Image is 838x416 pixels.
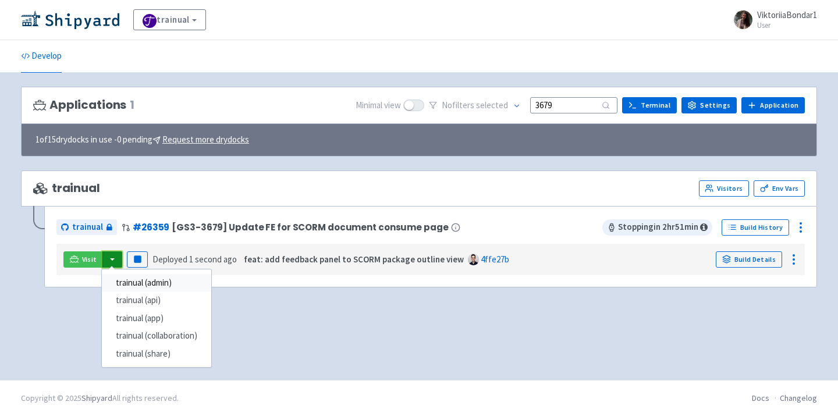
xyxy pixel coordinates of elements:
img: Shipyard logo [21,10,119,29]
a: Build History [722,219,789,236]
h3: Applications [33,98,134,112]
small: User [757,22,817,29]
span: Deployed [152,254,237,265]
a: Settings [681,97,737,113]
a: trainual (app) [102,310,211,328]
a: ViktoriiaBondar1 User [727,10,817,29]
a: Visitors [699,180,749,197]
button: Pause [127,251,148,268]
a: trainual [133,9,206,30]
span: ViktoriiaBondar1 [757,9,817,20]
a: Terminal [622,97,677,113]
a: trainual (collaboration) [102,327,211,345]
span: Minimal view [356,99,401,112]
a: Develop [21,40,62,73]
a: Application [741,97,805,113]
time: 1 second ago [189,254,237,265]
a: 4ffe27b [481,254,509,265]
span: No filter s [442,99,508,112]
span: [GS3-3679] Update FE for SCORM document consume page [172,222,448,232]
u: Request more drydocks [162,134,249,145]
span: Stopping in 2 hr 51 min [602,219,712,236]
a: Build Details [716,251,782,268]
div: Copyright © 2025 All rights reserved. [21,392,179,404]
strong: feat: add feedback panel to SCORM package outline view [244,254,464,265]
a: trainual (share) [102,345,211,363]
a: trainual [56,219,117,235]
span: trainual [72,221,103,234]
a: Shipyard [81,393,112,403]
input: Search... [530,97,617,113]
span: selected [476,99,508,111]
span: trainual [33,182,100,195]
a: Visit [63,251,103,268]
span: 1 [130,98,134,112]
a: trainual (api) [102,291,211,310]
a: Env Vars [754,180,805,197]
a: Changelog [780,393,817,403]
a: Docs [752,393,769,403]
span: 1 of 15 drydocks in use - 0 pending [35,133,249,147]
a: trainual (admin) [102,274,211,292]
span: Visit [82,255,97,264]
a: #26359 [133,221,169,233]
